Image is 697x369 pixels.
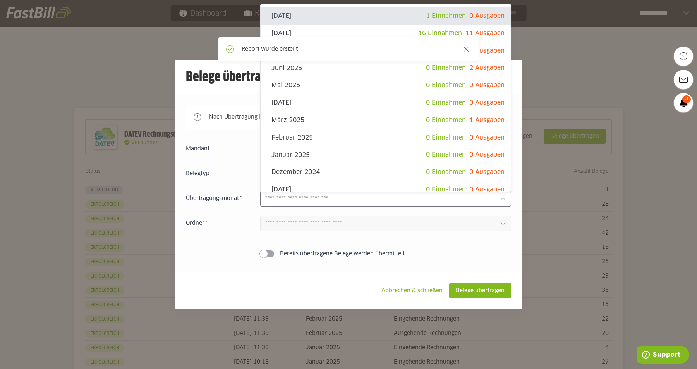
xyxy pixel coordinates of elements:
sl-option: [DATE] [261,181,511,198]
span: 0 Ausgaben [469,13,505,19]
span: 0 Ausgaben [469,100,505,106]
span: 1 Ausgaben [469,117,505,123]
span: 0 Einnahmen [426,65,466,71]
iframe: Öffnet ein Widget, in dem Sie weitere Informationen finden [637,346,689,365]
span: 16 Einnahmen [418,30,462,36]
sl-option: März 2025 [261,112,511,129]
span: 0 Einnahmen [426,169,466,175]
span: 0 Einnahmen [426,186,466,193]
a: 3 [674,93,693,112]
span: 0 Einnahmen [426,134,466,141]
sl-option: Juni 2025 [261,59,511,77]
sl-option: Mai 2025 [261,77,511,94]
sl-button: Belege übertragen [449,283,511,298]
span: 0 Einnahmen [426,152,466,158]
sl-button: Abbrechen & schließen [375,283,449,298]
span: 0 Ausgaben [469,152,505,158]
sl-switch: Bereits übertragene Belege werden übermittelt [186,250,511,258]
span: 0 Einnahmen [426,100,466,106]
span: 0 Einnahmen [426,82,466,88]
sl-option: [DATE] [261,7,511,25]
span: 11 Ausgaben [465,30,505,36]
span: 0 Ausgaben [469,186,505,193]
span: 0 Ausgaben [469,169,505,175]
sl-option: Februar 2025 [261,129,511,147]
sl-option: Dezember 2024 [261,164,511,181]
sl-option: [DATE] [261,94,511,112]
span: 3 [682,95,691,103]
span: 0 Ausgaben [469,134,505,141]
sl-option: Januar 2025 [261,146,511,164]
span: 1 Einnahmen [426,13,466,19]
span: 0 Einnahmen [426,117,466,123]
sl-option: [DATE] [261,25,511,42]
span: 0 Ausgaben [469,82,505,88]
span: 2 Ausgaben [469,65,505,71]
